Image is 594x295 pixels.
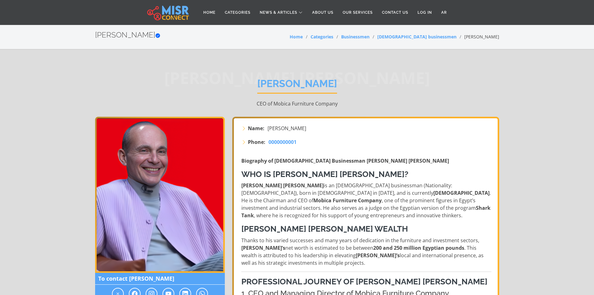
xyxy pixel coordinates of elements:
strong: [PERSON_NAME]’s [356,252,400,259]
h2: [PERSON_NAME] [95,31,160,40]
img: main.misr_connect [147,5,189,20]
h3: Professional Journey of [PERSON_NAME] [PERSON_NAME] [241,277,491,287]
strong: Shark Tank [241,204,490,219]
strong: Mobica Furniture Company [313,197,382,204]
span: [PERSON_NAME] [268,125,306,132]
strong: Phone: [248,138,265,146]
a: Categories [311,34,333,40]
p: CEO of Mobica Furniture Company [95,100,499,107]
strong: [PERSON_NAME]’s [241,244,285,251]
h3: Who is [PERSON_NAME] [PERSON_NAME]? [241,170,491,179]
a: 0000000001 [268,138,297,146]
a: News & Articles [255,7,307,18]
p: is an [DEMOGRAPHIC_DATA] businessman (Nationality: [DEMOGRAPHIC_DATA]), born in [DEMOGRAPHIC_DATA... [241,182,491,219]
strong: Name: [248,125,264,132]
img: Mohamed Farouk [95,117,225,273]
span: News & Articles [260,10,297,15]
p: Thanks to his varied successes and many years of dedication in the furniture and investment secto... [241,237,491,267]
span: To contact [PERSON_NAME] [95,273,225,285]
a: Log in [413,7,437,18]
a: Contact Us [377,7,413,18]
strong: 200 and 250 million Egyptian pounds [373,244,464,251]
strong: Biography of [DEMOGRAPHIC_DATA] Businessman [PERSON_NAME] [PERSON_NAME] [241,157,449,164]
strong: [PERSON_NAME] [PERSON_NAME] [241,182,324,189]
strong: [DEMOGRAPHIC_DATA] [433,189,490,196]
a: Categories [220,7,255,18]
a: [DEMOGRAPHIC_DATA] businessmen [377,34,456,40]
h3: [PERSON_NAME] [PERSON_NAME] Wealth [241,224,491,234]
svg: Verified account [155,33,160,38]
h1: [PERSON_NAME] [257,78,337,94]
li: [PERSON_NAME] [456,33,499,40]
a: Home [290,34,303,40]
a: Businessmen [341,34,369,40]
a: Our Services [338,7,377,18]
span: 0000000001 [268,139,297,145]
a: About Us [307,7,338,18]
a: Home [199,7,220,18]
a: AR [437,7,452,18]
